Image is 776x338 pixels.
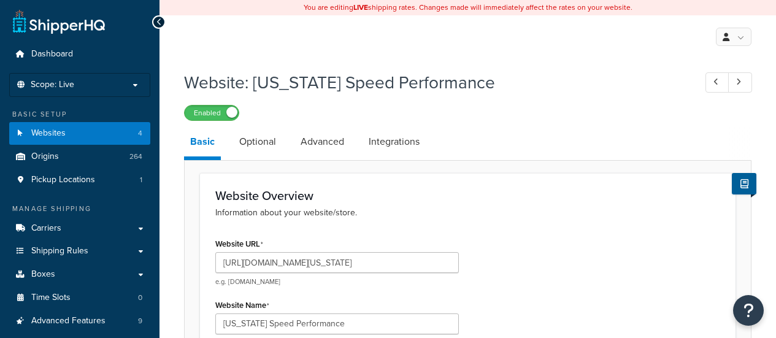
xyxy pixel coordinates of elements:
[9,310,150,332] a: Advanced Features9
[363,127,426,156] a: Integrations
[9,169,150,191] a: Pickup Locations1
[31,316,106,326] span: Advanced Features
[215,277,459,286] p: e.g. [DOMAIN_NAME]
[9,240,150,263] a: Shipping Rules
[9,145,150,168] a: Origins264
[705,72,729,93] a: Previous Record
[733,295,764,326] button: Open Resource Center
[9,122,150,145] a: Websites4
[353,2,368,13] b: LIVE
[138,128,142,139] span: 4
[9,217,150,240] a: Carriers
[9,310,150,332] li: Advanced Features
[9,145,150,168] li: Origins
[31,152,59,162] span: Origins
[9,286,150,309] li: Time Slots
[215,189,720,202] h3: Website Overview
[31,49,73,60] span: Dashboard
[31,293,71,303] span: Time Slots
[31,246,88,256] span: Shipping Rules
[138,316,142,326] span: 9
[9,122,150,145] li: Websites
[233,127,282,156] a: Optional
[215,239,263,249] label: Website URL
[140,175,142,185] span: 1
[138,293,142,303] span: 0
[294,127,350,156] a: Advanced
[9,43,150,66] a: Dashboard
[31,175,95,185] span: Pickup Locations
[9,109,150,120] div: Basic Setup
[215,301,269,310] label: Website Name
[9,286,150,309] a: Time Slots0
[185,106,239,120] label: Enabled
[9,204,150,214] div: Manage Shipping
[129,152,142,162] span: 264
[31,80,74,90] span: Scope: Live
[215,206,720,220] p: Information about your website/store.
[9,263,150,286] a: Boxes
[31,128,66,139] span: Websites
[9,169,150,191] li: Pickup Locations
[31,269,55,280] span: Boxes
[184,127,221,160] a: Basic
[184,71,683,94] h1: Website: [US_STATE] Speed Performance
[31,223,61,234] span: Carriers
[728,72,752,93] a: Next Record
[732,173,756,194] button: Show Help Docs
